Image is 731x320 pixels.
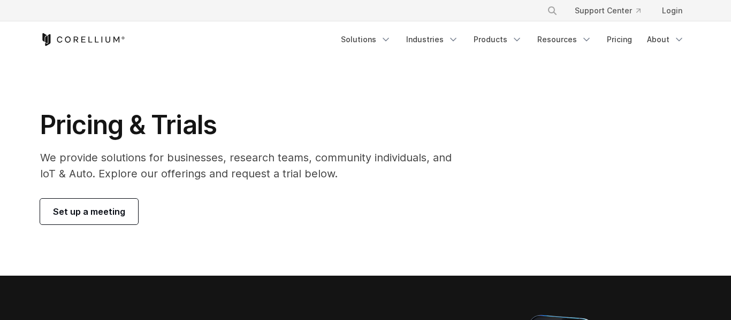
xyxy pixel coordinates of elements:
a: Corellium Home [40,33,125,46]
div: Navigation Menu [334,30,691,49]
span: Set up a meeting [53,205,125,218]
a: Support Center [566,1,649,20]
a: About [641,30,691,49]
a: Set up a meeting [40,199,138,224]
p: We provide solutions for businesses, research teams, community individuals, and IoT & Auto. Explo... [40,150,467,182]
a: Solutions [334,30,398,49]
h1: Pricing & Trials [40,109,467,141]
div: Navigation Menu [534,1,691,20]
a: Products [467,30,529,49]
a: Pricing [600,30,638,49]
a: Industries [400,30,465,49]
a: Login [653,1,691,20]
a: Resources [531,30,598,49]
button: Search [543,1,562,20]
